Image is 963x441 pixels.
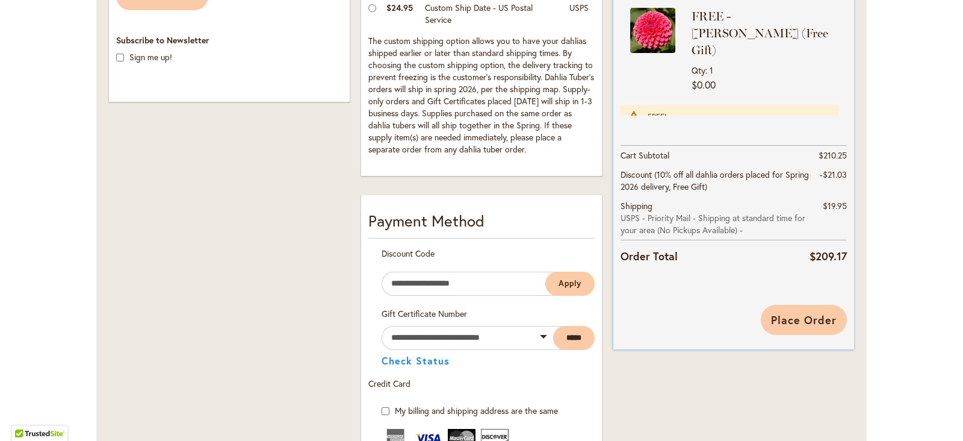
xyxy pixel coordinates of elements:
[545,272,595,296] button: Apply
[368,378,410,389] span: Credit Card
[368,210,595,239] div: Payment Method
[395,405,558,416] span: My billing and shipping address are the same
[692,78,716,91] span: $0.00
[621,169,809,192] span: Discount (10% off all dahlia orders placed for Spring 2026 delivery, Free Gift)
[630,8,675,53] img: REBECCA LYNN (Free Gift)
[9,398,43,432] iframe: Launch Accessibility Center
[710,64,713,76] span: 1
[810,249,847,263] span: $209.17
[129,51,172,63] label: Sign me up!
[761,305,847,335] button: Place Order
[648,112,826,122] div: FREE!
[621,247,678,264] strong: Order Total
[823,200,847,211] span: $19.95
[621,200,652,211] span: Shipping
[382,308,467,319] span: Gift Certificate Number
[386,2,413,13] span: $24.95
[368,32,595,161] td: The custom shipping option allows you to have your dahlias shipped earlier or later than standard...
[382,248,435,259] span: Discount Code
[771,313,837,327] span: Place Order
[820,169,847,180] span: -$21.03
[382,356,450,366] button: Check Status
[559,278,581,289] span: Apply
[621,212,810,236] span: USPS - Priority Mail - Shipping at standard time for your area (No Pickups Available) -
[819,149,847,161] span: $210.25
[692,64,705,76] span: Qty
[621,145,810,165] th: Cart Subtotal
[116,34,209,46] span: Subscribe to Newsletter
[692,8,835,58] strong: FREE - [PERSON_NAME] (Free Gift)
